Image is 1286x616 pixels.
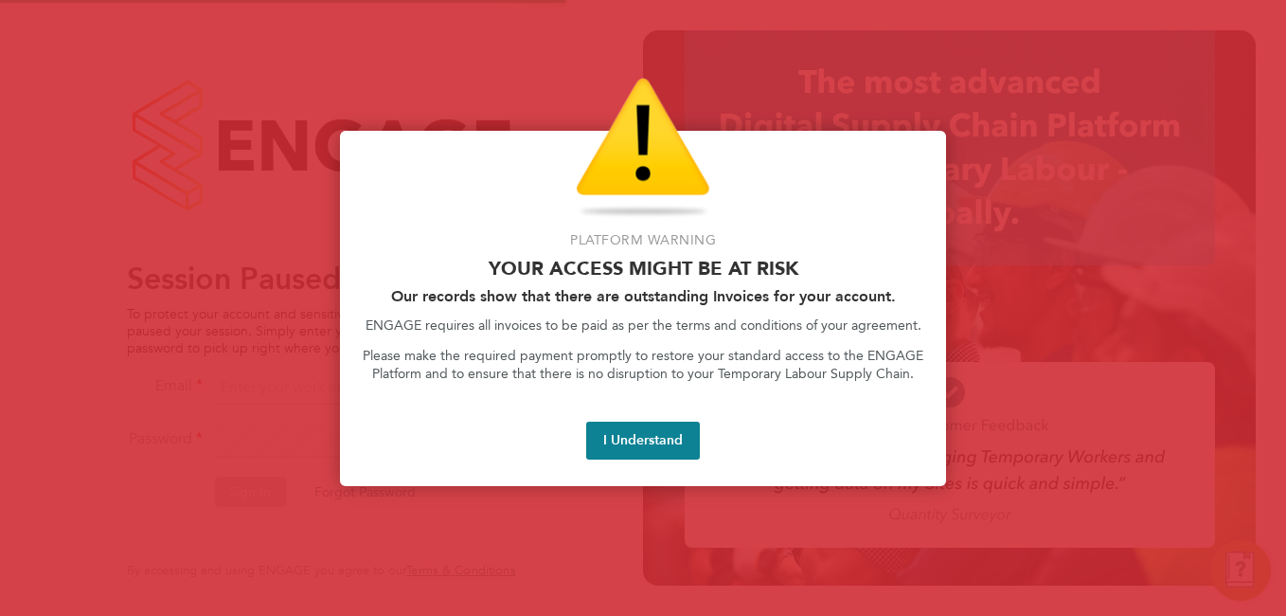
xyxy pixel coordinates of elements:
[340,131,946,486] div: Access At Risk
[363,317,923,335] p: ENGAGE requires all invoices to be paid as per the terms and conditions of your agreement.
[363,231,923,250] p: Platform Warning
[363,257,923,280] p: Your access might be at risk
[363,287,923,305] h2: Our records show that there are outstanding Invoices for your account.
[586,422,700,460] button: I Understand
[363,347,923,384] p: Please make the required payment promptly to restore your standard access to the ENGAGE Platform ...
[576,78,710,220] img: Warning Icon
